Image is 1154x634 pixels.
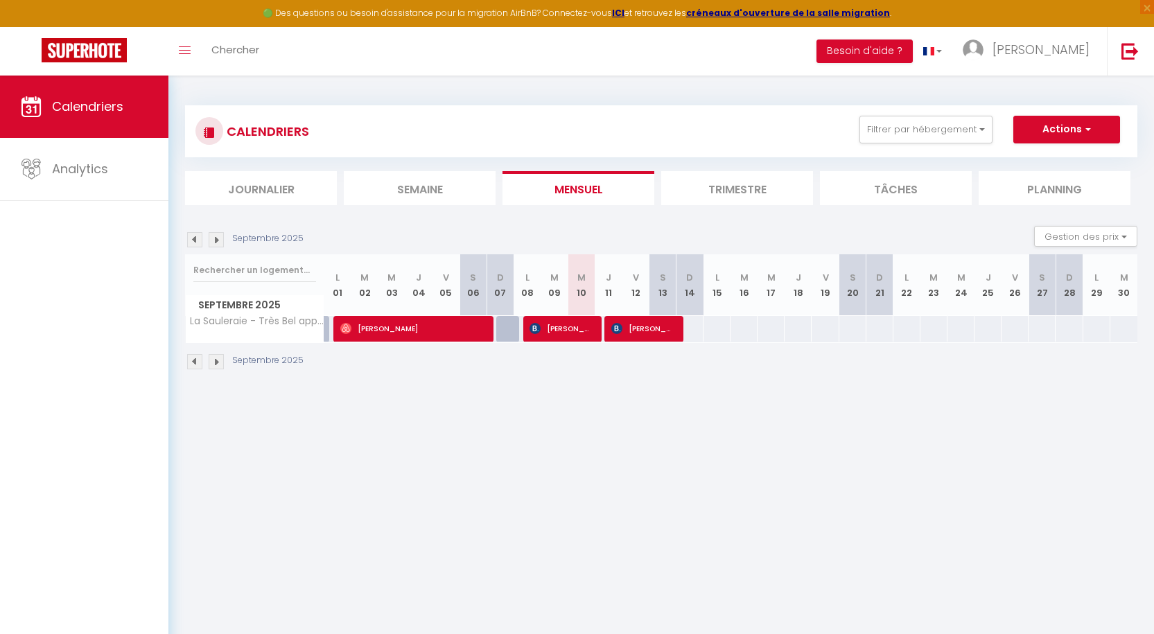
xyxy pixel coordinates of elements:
[929,271,938,284] abbr: M
[232,232,304,245] p: Septembre 2025
[1094,271,1099,284] abbr: L
[487,254,514,316] th: 07
[52,160,108,177] span: Analytics
[611,315,674,342] span: [PERSON_NAME]
[1056,254,1083,316] th: 28
[497,271,504,284] abbr: D
[796,271,801,284] abbr: J
[387,271,396,284] abbr: M
[920,254,947,316] th: 23
[963,39,983,60] img: ...
[866,254,893,316] th: 21
[686,7,890,19] a: créneaux d'ouverture de la salle migration
[740,271,749,284] abbr: M
[595,254,622,316] th: 11
[1002,254,1029,316] th: 26
[568,254,595,316] th: 10
[201,27,270,76] a: Chercher
[703,254,731,316] th: 15
[324,254,351,316] th: 01
[514,254,541,316] th: 08
[1120,271,1128,284] abbr: M
[42,38,127,62] img: Super Booking
[904,271,909,284] abbr: L
[525,271,530,284] abbr: L
[1013,116,1120,143] button: Actions
[839,254,866,316] th: 20
[660,271,666,284] abbr: S
[193,258,316,283] input: Rechercher un logement...
[186,295,324,315] span: Septembre 2025
[816,39,913,63] button: Besoin d'aide ?
[470,271,476,284] abbr: S
[820,171,972,205] li: Tâches
[1012,271,1018,284] abbr: V
[876,271,883,284] abbr: D
[633,271,639,284] abbr: V
[686,271,693,284] abbr: D
[859,116,993,143] button: Filtrer par hébergement
[1034,226,1137,247] button: Gestion des prix
[344,171,496,205] li: Semaine
[812,254,839,316] th: 19
[432,254,460,316] th: 05
[979,171,1130,205] li: Planning
[223,116,309,147] h3: CALENDRIERS
[550,271,559,284] abbr: M
[850,271,856,284] abbr: S
[993,41,1090,58] span: [PERSON_NAME]
[823,271,829,284] abbr: V
[1121,42,1139,60] img: logout
[1039,271,1045,284] abbr: S
[622,254,649,316] th: 12
[649,254,676,316] th: 13
[335,271,340,284] abbr: L
[612,7,624,19] a: ICI
[1029,254,1056,316] th: 27
[577,271,586,284] abbr: M
[1066,271,1073,284] abbr: D
[952,27,1107,76] a: ... [PERSON_NAME]
[11,6,53,47] button: Ouvrir le widget de chat LiveChat
[405,254,432,316] th: 04
[715,271,719,284] abbr: L
[416,271,421,284] abbr: J
[52,98,123,115] span: Calendriers
[232,354,304,367] p: Septembre 2025
[606,271,611,284] abbr: J
[188,316,326,326] span: La Sauleraie - Très Bel appartement 5min des plages WIFI parking
[758,254,785,316] th: 17
[661,171,813,205] li: Trimestre
[185,171,337,205] li: Journalier
[340,315,484,342] span: [PERSON_NAME]
[1083,254,1110,316] th: 29
[947,254,974,316] th: 24
[1110,254,1137,316] th: 30
[731,254,758,316] th: 16
[893,254,920,316] th: 22
[351,254,378,316] th: 02
[785,254,812,316] th: 18
[767,271,776,284] abbr: M
[360,271,369,284] abbr: M
[986,271,991,284] abbr: J
[974,254,1002,316] th: 25
[211,42,259,57] span: Chercher
[378,254,405,316] th: 03
[460,254,487,316] th: 06
[541,254,568,316] th: 09
[530,315,593,342] span: [PERSON_NAME]
[443,271,449,284] abbr: V
[676,254,703,316] th: 14
[957,271,965,284] abbr: M
[502,171,654,205] li: Mensuel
